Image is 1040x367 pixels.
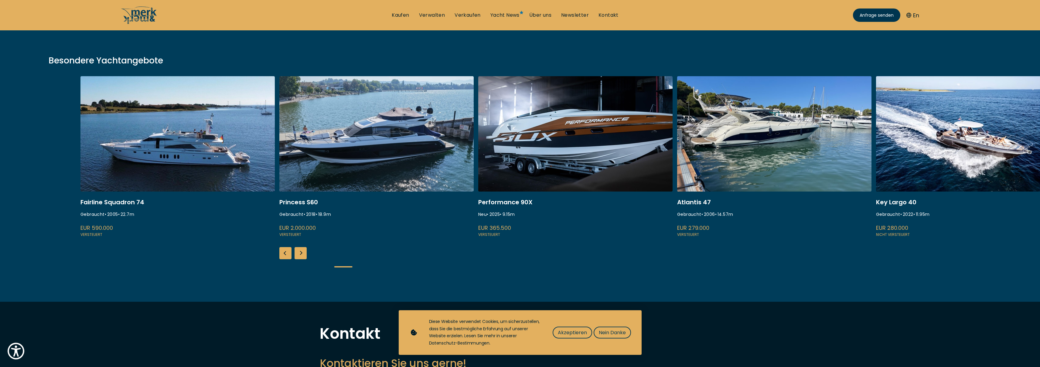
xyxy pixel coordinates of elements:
[598,12,619,19] a: Kontakt
[295,247,307,259] div: Next slide
[6,341,26,361] button: Show Accessibility Preferences
[906,11,919,19] button: En
[558,329,587,336] span: Akzeptieren
[599,329,626,336] span: Nein Danke
[529,12,551,19] a: Über uns
[455,12,481,19] a: Verkaufen
[429,318,540,347] div: Diese Website verwendet Cookies, um sicherzustellen, dass Sie die bestmögliche Erfahrung auf unse...
[490,12,520,19] a: Yacht News
[860,12,894,19] span: Anfrage senden
[561,12,589,19] a: Newsletter
[392,12,409,19] a: Kaufen
[419,12,445,19] a: Verwalten
[320,326,721,341] h1: Kontakt
[594,327,631,338] button: Nein Danke
[553,327,592,338] button: Akzeptieren
[429,340,489,346] a: Datenschutz-Bestimmungen
[279,247,292,259] div: Previous slide
[853,8,900,22] a: Anfrage senden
